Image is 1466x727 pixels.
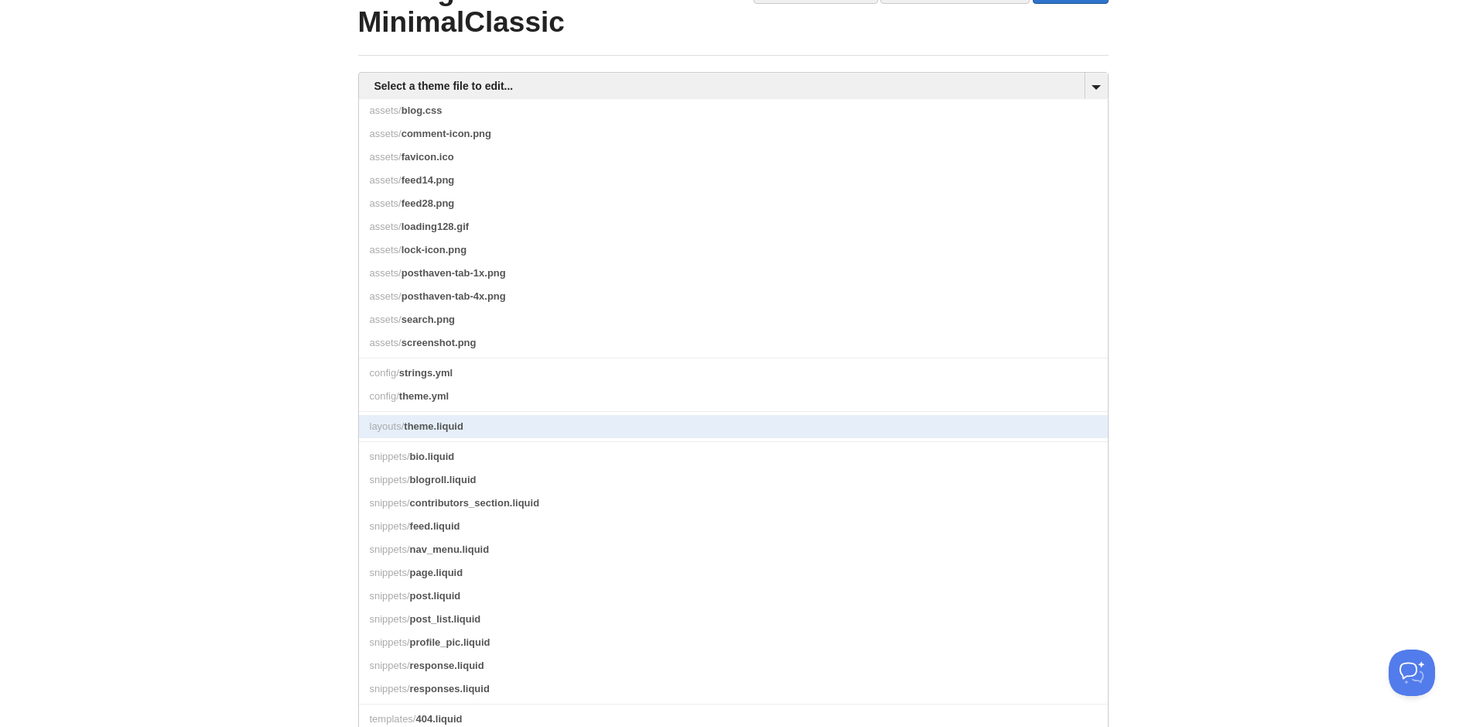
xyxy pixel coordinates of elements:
a: assets/favicon.ico [359,146,1108,169]
span: assets/ [370,221,402,232]
span: snippets/ [370,613,410,625]
span: templates/ [370,713,416,725]
span: post_list.liquid [410,613,481,625]
span: snippets/ [370,660,410,671]
span: contributors_section.liquid [410,497,540,509]
a: assets/posthaven-tab-4x.png [359,285,1108,308]
span: posthaven-tab-4x.png [402,290,506,302]
a: layouts/theme.liquid [359,415,1108,438]
a: snippets/feed.liquid [359,515,1108,538]
a: snippets/post.liquid [359,585,1108,608]
span: assets/ [370,197,402,209]
span: assets/ [370,151,402,163]
a: assets/posthaven-tab-1x.png [359,262,1108,285]
span: search.png [402,314,455,325]
a: assets/screenshot.png [359,331,1108,355]
a: snippets/bio.liquid [359,445,1108,468]
a: assets/loading128.gif [359,215,1108,238]
span: assets/ [370,290,402,302]
span: assets/ [370,337,402,348]
span: page.liquid [410,567,463,578]
span: posthaven-tab-1x.png [402,267,506,279]
span: theme.liquid [404,420,463,432]
a: config/strings.yml [359,362,1108,385]
span: snippets/ [370,590,410,602]
span: snippets/ [370,683,410,694]
span: assets/ [370,267,402,279]
span: strings.yml [399,367,453,379]
span: lock-icon.png [402,244,467,255]
span: responses.liquid [410,683,490,694]
span: snippets/ [370,451,410,462]
a: snippets/contributors_section.liquid [359,492,1108,515]
span: snippets/ [370,567,410,578]
span: snippets/ [370,636,410,648]
a: assets/feed28.png [359,192,1108,215]
span: response.liquid [410,660,484,671]
a: snippets/nav_menu.liquid [359,538,1108,561]
a: snippets/page.liquid [359,561,1108,585]
span: snippets/ [370,544,410,555]
a: assets/blog.css [359,99,1108,122]
span: assets/ [370,128,402,139]
span: feed.liquid [410,520,460,532]
span: assets/ [370,174,402,186]
span: bio.liquid [410,451,455,462]
span: assets/ [370,105,402,116]
a: snippets/responses.liquid [359,677,1108,701]
a: snippets/blogroll.liquid [359,468,1108,492]
a: config/theme.yml [359,385,1108,408]
a: assets/feed14.png [359,169,1108,192]
span: feed28.png [402,197,455,209]
span: comment-icon.png [402,128,491,139]
span: assets/ [370,314,402,325]
span: nav_menu.liquid [410,544,490,555]
a: snippets/post_list.liquid [359,608,1108,631]
span: blog.css [402,105,443,116]
a: snippets/profile_pic.liquid [359,631,1108,654]
span: theme.yml [399,390,449,402]
span: profile_pic.liquid [410,636,490,648]
a: assets/comment-icon.png [359,122,1108,146]
iframe: Help Scout Beacon - Open [1389,650,1435,696]
a: assets/lock-icon.png [359,238,1108,262]
span: snippets/ [370,520,410,532]
a: Select a theme file to edit... [359,73,1108,100]
span: favicon.ico [402,151,454,163]
a: assets/search.png [359,308,1108,331]
span: snippets/ [370,474,410,485]
span: 404.liquid [415,713,462,725]
span: blogroll.liquid [410,474,477,485]
span: loading128.gif [402,221,469,232]
a: snippets/response.liquid [359,654,1108,677]
span: post.liquid [410,590,461,602]
span: snippets/ [370,497,410,509]
span: config/ [370,367,399,379]
span: assets/ [370,244,402,255]
span: feed14.png [402,174,455,186]
span: screenshot.png [402,337,477,348]
span: layouts/ [370,420,405,432]
span: config/ [370,390,399,402]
